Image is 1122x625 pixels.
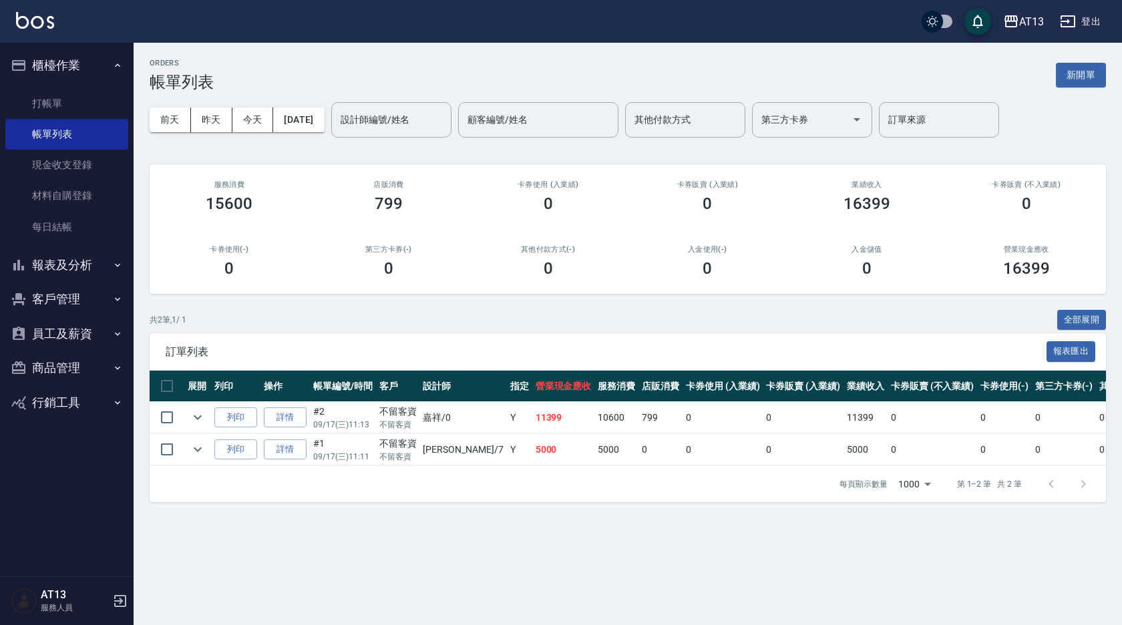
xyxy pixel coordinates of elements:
td: 10600 [594,402,638,433]
p: 09/17 (三) 11:13 [313,419,373,431]
td: Y [507,402,532,433]
th: 展開 [184,371,211,402]
h3: 0 [384,259,393,278]
a: 打帳單 [5,88,128,119]
th: 業績收入 [844,371,888,402]
td: 0 [888,434,977,465]
h3: 0 [224,259,234,278]
button: 登出 [1055,9,1106,34]
h2: 卡券販賣 (入業績) [644,180,771,189]
th: 指定 [507,371,532,402]
td: 0 [977,434,1032,465]
button: 客戶管理 [5,282,128,317]
h2: 第三方卡券(-) [325,245,453,254]
p: 共 2 筆, 1 / 1 [150,314,186,326]
button: [DATE] [273,108,324,132]
p: 09/17 (三) 11:11 [313,451,373,463]
button: 報表及分析 [5,248,128,282]
button: 昨天 [191,108,232,132]
button: 商品管理 [5,351,128,385]
td: 0 [1032,402,1096,433]
td: 5000 [594,434,638,465]
a: 材料自購登錄 [5,180,128,211]
button: expand row [188,407,208,427]
a: 現金收支登錄 [5,150,128,180]
button: 行銷工具 [5,385,128,420]
td: [PERSON_NAME] /7 [419,434,506,465]
a: 新開單 [1056,68,1106,81]
h3: 0 [544,259,553,278]
td: 0 [683,434,763,465]
h2: 卡券使用 (入業績) [484,180,612,189]
button: 新開單 [1056,63,1106,87]
th: 操作 [260,371,310,402]
h3: 帳單列表 [150,73,214,91]
td: 5000 [532,434,595,465]
h3: 16399 [1003,259,1050,278]
button: save [964,8,991,35]
th: 服務消費 [594,371,638,402]
td: 0 [763,402,844,433]
th: 卡券使用 (入業績) [683,371,763,402]
h3: 服務消費 [166,180,293,189]
span: 訂單列表 [166,345,1047,359]
td: 0 [683,402,763,433]
button: AT13 [998,8,1049,35]
td: 0 [763,434,844,465]
td: #1 [310,434,376,465]
button: 前天 [150,108,191,132]
h5: AT13 [41,588,109,602]
h3: 15600 [206,194,252,213]
td: Y [507,434,532,465]
h3: 0 [862,259,872,278]
th: 帳單編號/時間 [310,371,376,402]
a: 詳情 [264,439,307,460]
h3: 0 [703,194,712,213]
h3: 0 [703,259,712,278]
h3: 799 [375,194,403,213]
h2: 店販消費 [325,180,453,189]
p: 不留客資 [379,451,417,463]
button: 列印 [214,439,257,460]
td: 5000 [844,434,888,465]
button: 員工及薪資 [5,317,128,351]
div: 不留客資 [379,405,417,419]
img: Logo [16,12,54,29]
img: Person [11,588,37,614]
button: 列印 [214,407,257,428]
h2: 其他付款方式(-) [484,245,612,254]
button: Open [846,109,868,130]
td: 嘉祥 /0 [419,402,506,433]
h2: 業績收入 [803,180,931,189]
th: 卡券販賣 (入業績) [763,371,844,402]
h3: 0 [544,194,553,213]
th: 卡券販賣 (不入業績) [888,371,977,402]
h2: 入金使用(-) [644,245,771,254]
th: 店販消費 [638,371,683,402]
td: 0 [1032,434,1096,465]
button: 報表匯出 [1047,341,1096,362]
td: 11399 [844,402,888,433]
th: 客戶 [376,371,420,402]
a: 詳情 [264,407,307,428]
td: 0 [888,402,977,433]
div: 不留客資 [379,437,417,451]
th: 設計師 [419,371,506,402]
button: 全部展開 [1057,310,1107,331]
a: 每日結帳 [5,212,128,242]
h2: 卡券販賣 (不入業績) [962,180,1090,189]
h3: 0 [1022,194,1031,213]
th: 第三方卡券(-) [1032,371,1096,402]
button: 今天 [232,108,274,132]
h2: 卡券使用(-) [166,245,293,254]
a: 報表匯出 [1047,345,1096,357]
p: 不留客資 [379,419,417,431]
td: #2 [310,402,376,433]
td: 0 [977,402,1032,433]
a: 帳單列表 [5,119,128,150]
button: 櫃檯作業 [5,48,128,83]
h2: 入金儲值 [803,245,931,254]
p: 第 1–2 筆 共 2 筆 [957,478,1022,490]
td: 799 [638,402,683,433]
td: 0 [638,434,683,465]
